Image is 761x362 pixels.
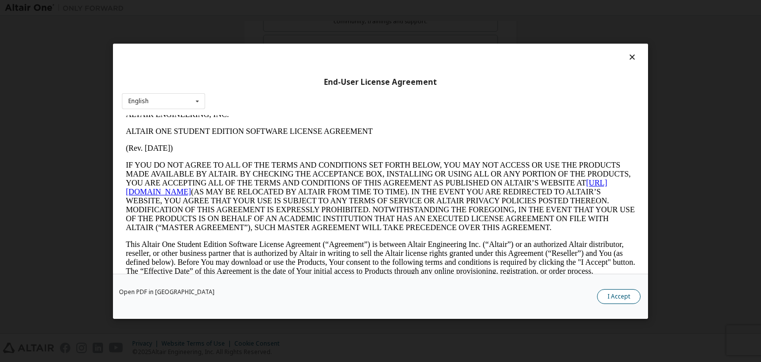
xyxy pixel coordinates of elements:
div: End-User License Agreement [122,77,639,87]
p: This Altair One Student Edition Software License Agreement (“Agreement”) is between Altair Engine... [4,125,513,161]
div: English [128,98,149,104]
a: [URL][DOMAIN_NAME] [4,63,486,81]
p: ALTAIR ONE STUDENT EDITION SOFTWARE LICENSE AGREEMENT [4,12,513,21]
p: IF YOU DO NOT AGREE TO ALL OF THE TERMS AND CONDITIONS SET FORTH BELOW, YOU MAY NOT ACCESS OR USE... [4,46,513,117]
p: (Rev. [DATE]) [4,29,513,38]
a: Open PDF in [GEOGRAPHIC_DATA] [119,289,215,295]
button: I Accept [597,289,641,304]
